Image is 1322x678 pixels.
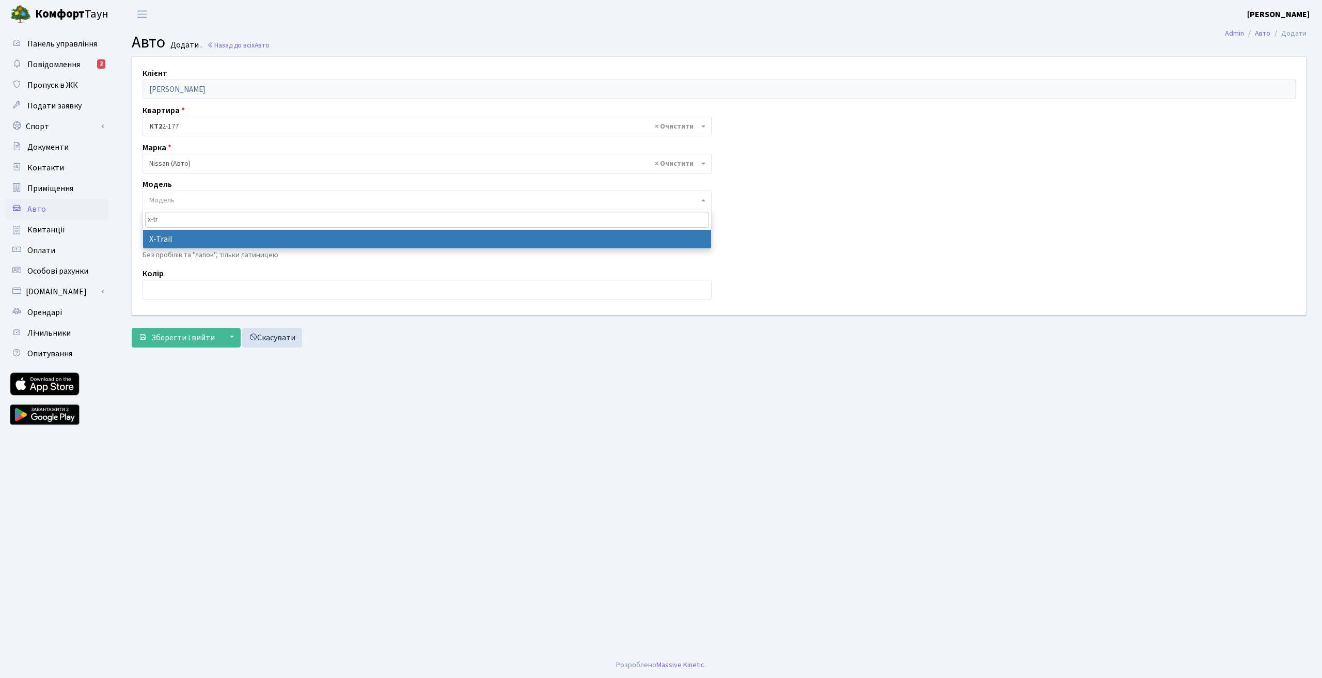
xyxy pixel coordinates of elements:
[27,80,78,91] span: Пропуск в ЖК
[151,332,215,343] span: Зберегти і вийти
[5,137,108,157] a: Документи
[5,34,108,54] a: Панель управління
[143,67,167,80] label: Клієнт
[27,162,64,174] span: Контакти
[149,195,175,206] span: Модель
[132,30,165,54] span: Авто
[5,281,108,302] a: [DOMAIN_NAME]
[5,323,108,343] a: Лічильники
[27,100,82,112] span: Подати заявку
[5,75,108,96] a: Пропуск в ЖК
[5,302,108,323] a: Орендарі
[1255,28,1270,39] a: Авто
[616,659,706,671] div: Розроблено .
[149,159,699,169] span: Nissan (Авто)
[27,245,55,256] span: Оплати
[5,157,108,178] a: Контакти
[5,219,108,240] a: Квитанції
[149,121,162,132] b: КТ2
[5,96,108,116] a: Подати заявку
[5,199,108,219] a: Авто
[143,249,712,261] p: Без пробілів та "лапок", тільки латиницею
[27,183,73,194] span: Приміщення
[143,154,712,174] span: Nissan (Авто)
[5,343,108,364] a: Опитування
[1225,28,1244,39] a: Admin
[143,178,172,191] label: Модель
[27,38,97,50] span: Панель управління
[27,265,88,277] span: Особові рахунки
[27,203,46,215] span: Авто
[143,141,171,154] label: Марка
[255,40,270,50] span: Авто
[5,178,108,199] a: Приміщення
[27,224,65,235] span: Квитанції
[1270,28,1307,39] li: Додати
[27,348,72,359] span: Опитування
[1247,9,1310,20] b: [PERSON_NAME]
[35,6,85,22] b: Комфорт
[242,328,302,348] a: Скасувати
[129,6,155,23] button: Переключити навігацію
[35,6,108,23] span: Таун
[97,59,105,69] div: 2
[207,40,270,50] a: Назад до всіхАвто
[10,4,31,25] img: logo.png
[27,307,62,318] span: Орендарі
[149,121,699,132] span: <b>КТ2</b>&nbsp;&nbsp;&nbsp;2-177
[132,328,222,348] button: Зберегти і вийти
[655,159,694,169] span: Видалити всі елементи
[5,116,108,137] a: Спорт
[27,327,71,339] span: Лічильники
[5,240,108,261] a: Оплати
[143,117,712,136] span: <b>КТ2</b>&nbsp;&nbsp;&nbsp;2-177
[143,104,185,117] label: Квартира
[1247,8,1310,21] a: [PERSON_NAME]
[5,261,108,281] a: Особові рахунки
[27,59,80,70] span: Повідомлення
[27,141,69,153] span: Документи
[168,40,202,50] small: Додати .
[5,54,108,75] a: Повідомлення2
[656,659,704,670] a: Massive Kinetic
[143,230,711,248] li: X-Trail
[1209,23,1322,44] nav: breadcrumb
[655,121,694,132] span: Видалити всі елементи
[143,267,164,280] label: Колір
